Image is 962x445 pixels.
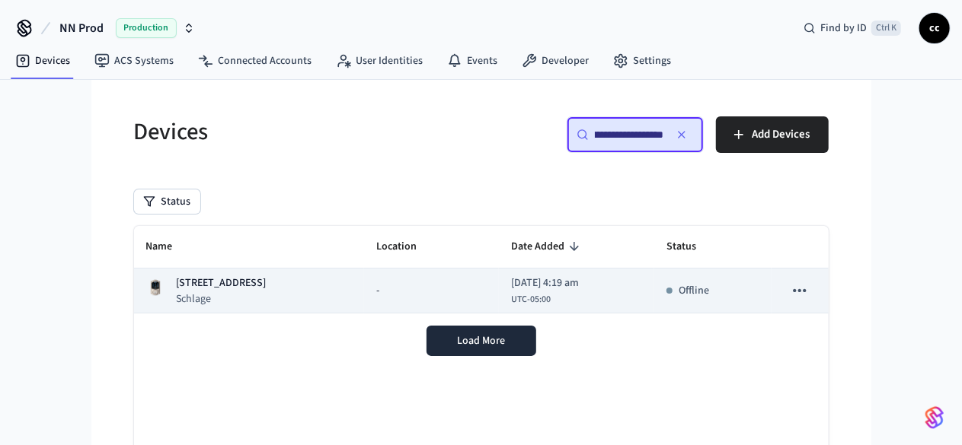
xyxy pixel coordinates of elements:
span: Add Devices [753,125,810,145]
img: Facebook [6,189,63,202]
button: Load More [427,326,536,356]
button: Status [134,189,200,214]
p: Schlage [177,291,267,307]
span: Load More [457,333,505,348]
span: Regístrate ahora [6,148,81,160]
span: Ver ahorros [6,98,59,110]
a: Connected Accounts [186,47,324,75]
p: [STREET_ADDRESS] [177,275,267,291]
button: Add Devices [716,116,829,153]
span: UTC-05:00 [511,293,551,307]
span: Regístrate ahora [6,122,81,134]
span: Regístrate con Facebook [63,189,177,201]
span: Date Added [511,235,584,259]
span: Regístrate con Google [51,173,152,184]
span: Iniciar sesión [6,122,66,134]
a: Devices [3,47,82,75]
span: cashback [140,94,185,107]
button: cc [919,13,950,43]
span: Status [666,235,716,259]
span: Location [376,235,436,259]
span: NN Prod [59,19,104,37]
a: Settings [601,47,683,75]
div: Find by IDCtrl K [791,14,913,42]
img: SeamLogoGradient.69752ec5.svg [925,405,944,430]
span: Name [146,235,193,259]
span: Regístrate con Email [43,206,138,218]
a: User Identities [324,47,435,75]
img: Apple [6,223,44,235]
a: Events [435,47,510,75]
a: ACS Systems [82,47,186,75]
span: Production [116,18,177,38]
img: Schlage Sense Smart Deadbolt with Camelot Trim, Front [146,278,165,297]
span: cc [921,14,948,42]
span: [DATE] 4:19 am [511,275,579,291]
img: Email [6,206,43,218]
a: Developer [510,47,601,75]
table: sticky table [134,226,829,313]
span: - [376,283,379,299]
div: America/Bogota [511,275,579,307]
span: Regístrate con Apple [44,223,139,234]
h5: Devices [134,116,472,148]
span: Ctrl K [871,21,901,36]
p: Offline [679,283,709,299]
span: Find by ID [820,21,867,36]
img: Google [6,173,51,185]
